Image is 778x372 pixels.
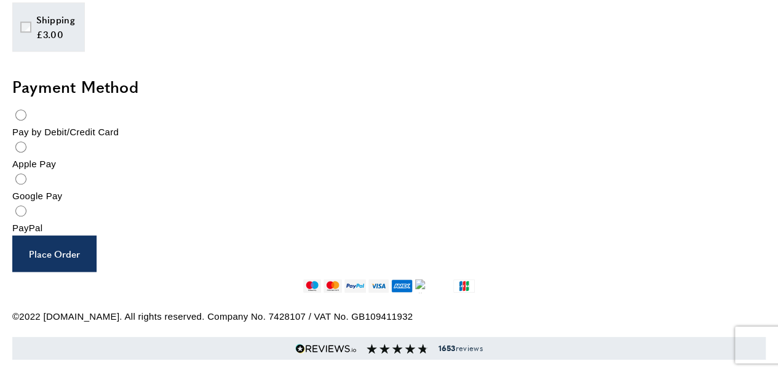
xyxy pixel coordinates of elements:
img: maestro [303,279,321,293]
img: paypal [344,279,366,293]
span: reviews [438,343,482,353]
span: ©2022 [DOMAIN_NAME]. All rights reserved. Company No. 7428107 / VAT No. GB109411932 [12,311,413,322]
img: visa [368,279,389,293]
img: american-express [391,279,413,293]
img: mastercard [324,279,341,293]
div: PayPal [12,221,766,235]
img: Reviews.io 5 stars [295,344,357,354]
div: Pay by Debit/Credit Card [12,125,766,140]
div: Apple Pay [12,157,766,172]
div: £3.00 [36,27,75,42]
button: Place Order [12,235,97,272]
div: Shipping [36,12,75,27]
strong: 1653 [438,342,455,354]
img: discover [415,279,451,293]
img: jcb [453,279,475,293]
div: Google Pay [12,189,766,204]
h2: Payment Method [12,76,766,98]
img: Reviews section [367,344,428,354]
